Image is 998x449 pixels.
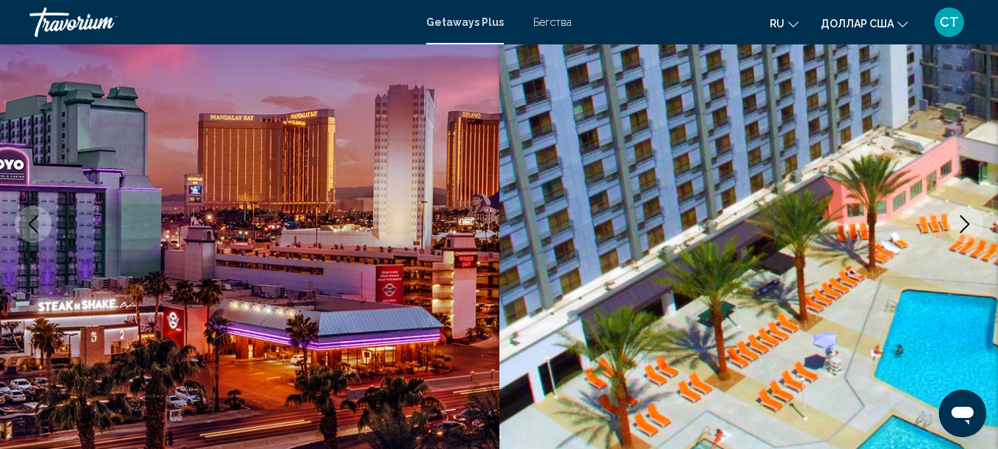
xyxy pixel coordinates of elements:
button: Next image [946,206,983,243]
button: Изменить язык [770,13,799,34]
button: Previous image [15,206,52,243]
a: Травориум [30,7,411,37]
button: Меню пользователя [930,7,968,38]
a: Бегства [533,16,572,28]
button: Изменить валюту [821,13,908,34]
iframe: Кнопка запуска окна обмена сообщениями [939,390,986,437]
font: доллар США [821,18,894,30]
font: СТ [940,14,959,30]
a: Getaways Plus [426,16,504,28]
font: ru [770,18,785,30]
